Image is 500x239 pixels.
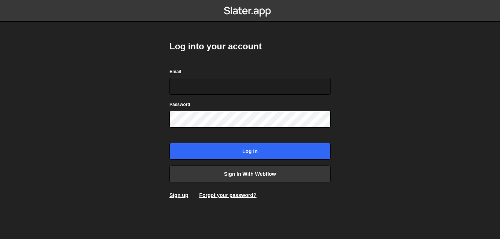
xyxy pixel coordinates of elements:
input: Log in [169,143,331,160]
a: Sign in with Webflow [169,166,331,182]
label: Email [169,68,181,75]
h2: Log into your account [169,41,331,52]
a: Forgot your password? [199,192,256,198]
a: Sign up [169,192,188,198]
label: Password [169,101,190,108]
